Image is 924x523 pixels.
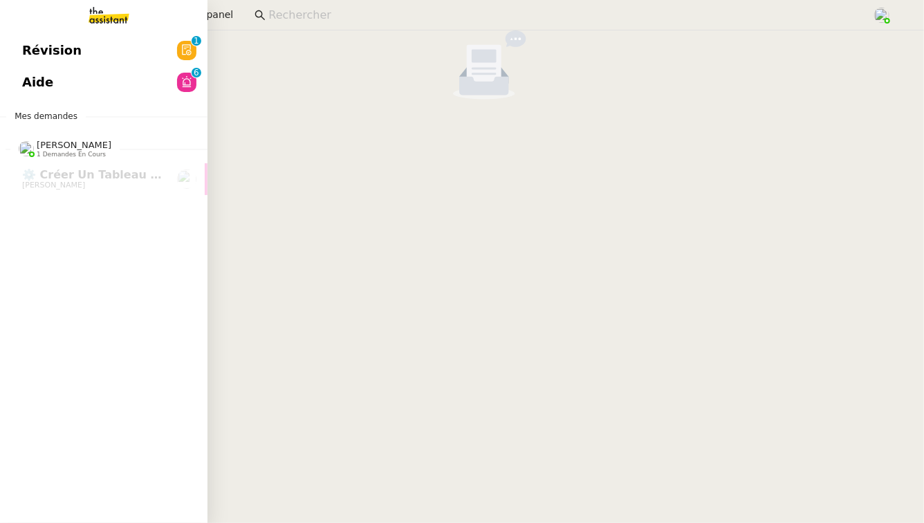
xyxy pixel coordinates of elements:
[19,141,34,156] img: users%2FyQfMwtYgTqhRP2YHWHmG2s2LYaD3%2Favatar%2Fprofile-pic.png
[22,40,82,61] span: Révision
[37,151,106,158] span: 1 demandes en cours
[268,6,858,25] input: Rechercher
[192,68,201,77] nz-badge-sup: 6
[192,36,201,46] nz-badge-sup: 1
[194,68,199,80] p: 6
[177,169,196,189] img: users%2F6gb6idyi0tfvKNN6zQQM24j9Qto2%2Favatar%2F4d99454d-80b1-4afc-9875-96eb8ae1710f
[22,168,257,181] span: ⚙️ Créer un tableau de bord mensuel
[22,72,53,93] span: Aide
[22,181,85,190] span: [PERSON_NAME]
[37,140,111,150] span: [PERSON_NAME]
[194,36,199,48] p: 1
[6,109,86,123] span: Mes demandes
[874,8,889,23] img: users%2FPPrFYTsEAUgQy5cK5MCpqKbOX8K2%2Favatar%2FCapture%20d%E2%80%99e%CC%81cran%202023-06-05%20a%...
